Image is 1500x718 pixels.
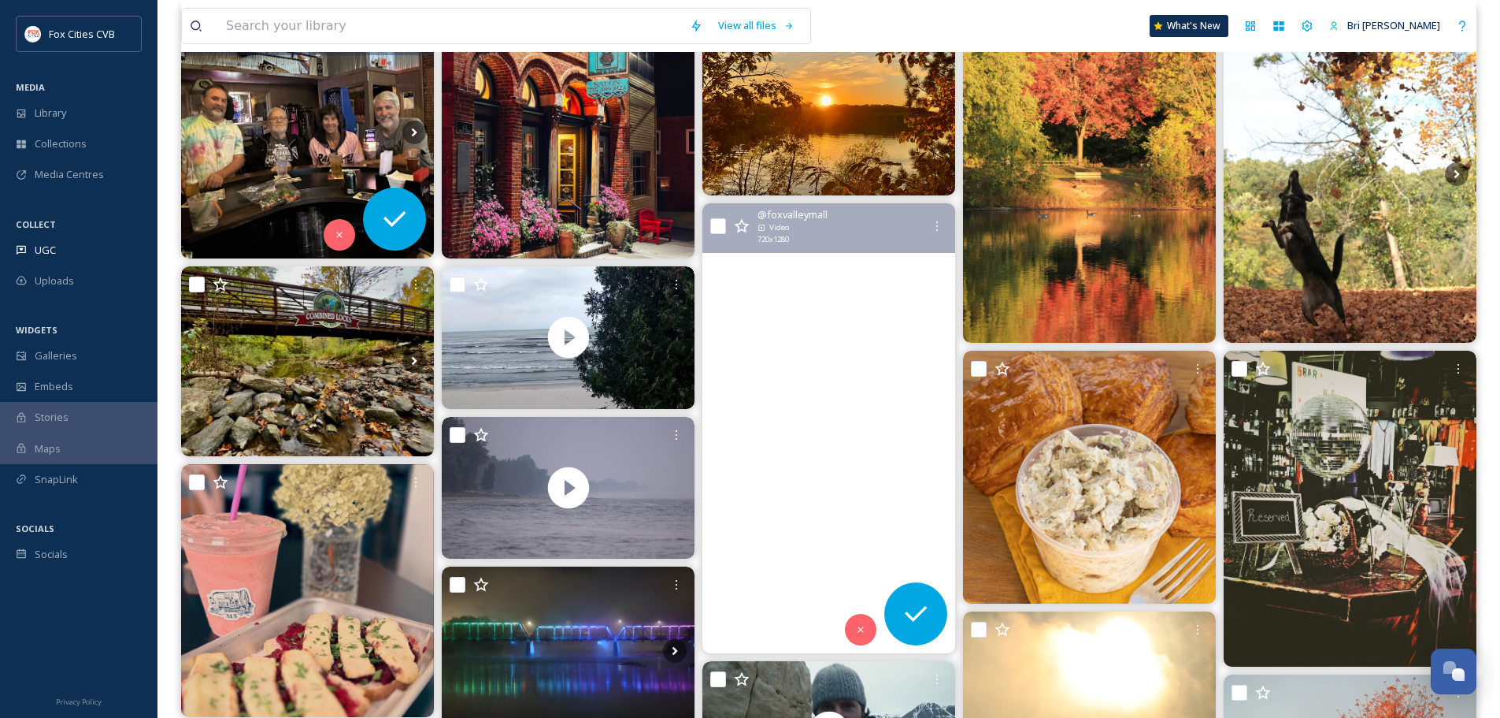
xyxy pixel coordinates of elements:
img: Plazbrew wins the first night of trivia at Whiskey Rapids Saloon #Elitetrivia #Trivia #pubtrivia ... [181,6,434,259]
img: images.png [25,26,41,42]
img: thumbnail [442,266,694,409]
span: Galleries [35,348,77,363]
video: Here’s my latest outdoors video! Recorded during my summer travels across Wisconsin—our state is ... [442,417,694,560]
input: Search your library [218,9,682,43]
span: Uploads [35,273,74,288]
span: MEDIA [16,81,45,93]
span: SnapLink [35,472,78,487]
span: Stories [35,410,69,425]
img: Carson Park/Half Moon Lake #capturewi #capturewisconsin #captureec #visiteauclaire #weau #travelw... [963,6,1216,343]
span: Privacy Policy [56,697,102,707]
span: UGC [35,243,56,258]
img: This Sunday, 5BAR will be closed for a private wedding event.. Congratulations to the happy coupl... [1224,351,1476,667]
img: A Monday night fall colors sunset!!🍂🌅🍁 #sunsetparkkimberlywi #kimberlywi #sunsetfallcolors #foxci... [702,6,955,195]
img: *Menu Below* Wahoo! It’s Saturday! We did it gang! Happy Weekend! I’m so happy it finally feels l... [963,351,1216,604]
span: COLLECT [16,218,56,230]
a: View all files [710,10,802,41]
span: Video [769,222,789,233]
a: What's New [1150,15,1228,37]
img: just one small business bragging on another 🤍 if you’re near Kaukauna, WI, 313dodge has added a n... [181,464,434,717]
span: 720 x 1280 [757,234,789,245]
span: Collections [35,136,87,151]
span: Socials [35,547,68,562]
span: @ foxvalleymall [757,207,828,222]
img: Hudson at night #TravelWI #TravelWisconsin #VisitWisconsin #OnlyInWisconsin #VisitWI #HudsonWI [442,6,694,259]
span: Fox Cities CVB [49,27,115,41]
video: Vacation over, made it home safe, back to work Monday....sigh... #lakemichigan #greatlakes #twori... [442,266,694,409]
img: Did a quick fall colors hike close to home this afternoon. 10/11/2025🍂🤩🍁 #combinedlockstrailsyste... [181,266,434,456]
span: Library [35,106,66,121]
a: Privacy Policy [56,691,102,710]
video: Countdown mode: ON. ⏰🎅 With just 10 Saturdays until Christmas, it's almost time to get ready for ... [702,203,955,653]
span: Bri [PERSON_NAME] [1347,18,1440,32]
span: Maps [35,441,61,456]
span: Embeds [35,379,73,394]
img: thumbnail [442,417,694,560]
a: Bri [PERSON_NAME] [1321,10,1448,41]
span: Media Centres [35,167,104,182]
span: WIDGETS [16,324,57,336]
span: SOCIALS [16,523,54,534]
button: Open Chat [1431,649,1476,694]
img: 🍁🍂🍁Ella and her pup Archie having fun in Carson Park🍁🍂🍁 #captureec #Capturewi #capturewisconsin #... [1224,6,1476,343]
